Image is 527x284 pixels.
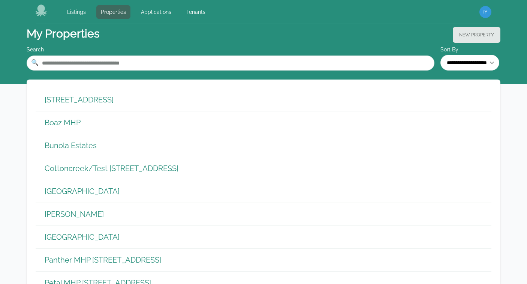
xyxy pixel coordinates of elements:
label: Sort By [440,46,500,53]
a: Panther MHP [STREET_ADDRESS] [45,255,161,265]
a: [STREET_ADDRESS] [45,95,114,105]
div: Search [27,46,434,53]
a: [PERSON_NAME] [45,209,104,219]
a: Applications [136,5,176,19]
a: Bunola Estates [45,140,97,151]
a: Tenants [182,5,210,19]
a: [GEOGRAPHIC_DATA] [45,186,120,197]
a: Properties [96,5,130,19]
h1: My Properties [27,27,99,43]
button: New Property [453,27,500,43]
a: Listings [63,5,90,19]
a: Boaz MHP [45,117,81,128]
a: [GEOGRAPHIC_DATA] [45,232,120,242]
a: Cottoncreek/Test [STREET_ADDRESS] [45,163,178,174]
